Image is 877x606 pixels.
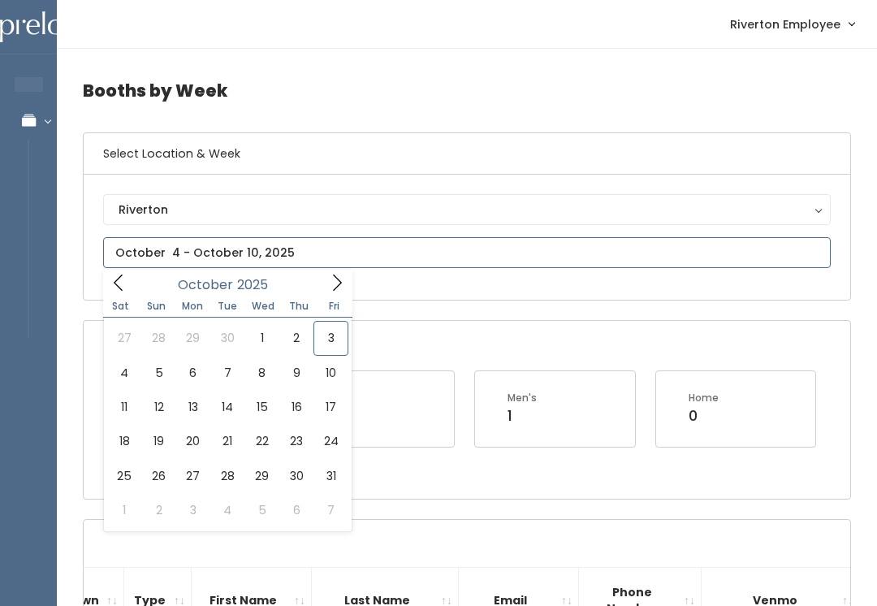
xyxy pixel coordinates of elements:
span: October 20, 2025 [176,424,210,458]
span: October 28, 2025 [210,459,244,493]
span: October 1, 2025 [245,321,279,355]
h4: Booths by Week [83,68,851,113]
span: October 24, 2025 [313,424,348,458]
span: Sun [139,301,175,311]
span: November 6, 2025 [279,493,313,527]
span: Wed [245,301,281,311]
span: October 10, 2025 [313,356,348,390]
span: September 29, 2025 [176,321,210,355]
span: October 31, 2025 [313,459,348,493]
span: October 7, 2025 [210,356,244,390]
div: 0 [689,405,719,426]
input: October 4 - October 10, 2025 [103,237,831,268]
span: Riverton Employee [730,15,840,33]
div: Riverton [119,201,815,219]
div: Home [689,391,719,405]
span: September 28, 2025 [141,321,175,355]
span: October 23, 2025 [279,424,313,458]
span: November 5, 2025 [245,493,279,527]
div: 1 [508,405,537,426]
span: October 22, 2025 [245,424,279,458]
span: November 3, 2025 [176,493,210,527]
span: October 19, 2025 [141,424,175,458]
span: October 2, 2025 [279,321,313,355]
span: October 16, 2025 [279,390,313,424]
span: October [178,279,233,292]
h6: Select Location & Week [84,133,850,175]
span: Fri [317,301,352,311]
span: October 25, 2025 [107,459,141,493]
span: September 30, 2025 [210,321,244,355]
span: October 8, 2025 [245,356,279,390]
span: October 30, 2025 [279,459,313,493]
span: Tue [210,301,245,311]
a: Riverton Employee [714,6,871,41]
span: September 27, 2025 [107,321,141,355]
span: October 27, 2025 [176,459,210,493]
span: November 1, 2025 [107,493,141,527]
input: Year [233,275,282,295]
span: October 18, 2025 [107,424,141,458]
span: October 14, 2025 [210,390,244,424]
span: October 9, 2025 [279,356,313,390]
span: October 26, 2025 [141,459,175,493]
span: October 11, 2025 [107,390,141,424]
span: October 29, 2025 [245,459,279,493]
span: October 21, 2025 [210,424,244,458]
span: October 5, 2025 [141,356,175,390]
span: October 15, 2025 [245,390,279,424]
div: Men's [508,391,537,405]
span: November 2, 2025 [141,493,175,527]
span: October 4, 2025 [107,356,141,390]
span: November 7, 2025 [313,493,348,527]
button: Riverton [103,194,831,225]
span: Mon [175,301,210,311]
span: October 13, 2025 [176,390,210,424]
span: October 3, 2025 [313,321,348,355]
span: October 6, 2025 [176,356,210,390]
span: October 12, 2025 [141,390,175,424]
span: Sat [103,301,139,311]
span: November 4, 2025 [210,493,244,527]
span: October 17, 2025 [313,390,348,424]
span: Thu [281,301,317,311]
